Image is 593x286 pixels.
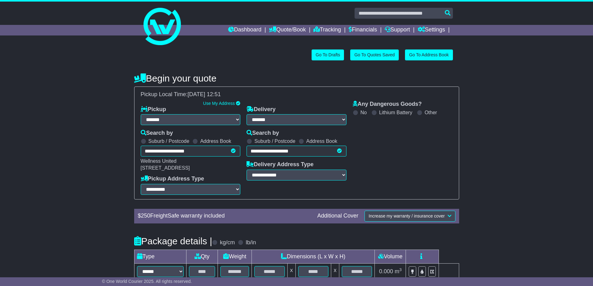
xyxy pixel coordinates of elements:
[254,138,295,144] label: Suburb / Postcode
[365,211,455,222] button: Increase my warranty / insurance cover
[141,176,204,182] label: Pickup Address Type
[385,25,410,35] a: Support
[379,110,412,115] label: Lithium Battery
[141,106,166,113] label: Pickup
[134,73,459,83] h4: Begin your quote
[134,236,212,246] h4: Package details |
[306,138,337,144] label: Address Book
[247,106,275,113] label: Delivery
[134,250,186,263] td: Type
[141,130,173,137] label: Search by
[349,25,377,35] a: Financials
[313,25,341,35] a: Tracking
[369,213,445,218] span: Increase my warranty / insurance cover
[312,49,344,60] a: Go To Drafts
[135,213,314,219] div: $ FreightSafe warranty included
[331,263,339,279] td: x
[287,263,295,279] td: x
[246,239,256,246] label: lb/in
[350,49,399,60] a: Go To Quotes Saved
[203,101,235,106] a: Use My Address
[141,158,176,164] span: Wellness United
[138,91,456,98] div: Pickup Local Time:
[399,267,402,272] sup: 3
[247,130,279,137] label: Search by
[141,165,190,171] span: [STREET_ADDRESS]
[395,268,402,274] span: m
[188,91,221,97] span: [DATE] 12:51
[141,213,150,219] span: 250
[148,138,190,144] label: Suburb / Postcode
[360,110,367,115] label: No
[200,138,231,144] label: Address Book
[314,213,361,219] div: Additional Cover
[218,250,252,263] td: Weight
[418,25,445,35] a: Settings
[375,250,406,263] td: Volume
[425,110,437,115] label: Other
[252,250,375,263] td: Dimensions (L x W x H)
[220,239,235,246] label: kg/cm
[228,25,261,35] a: Dashboard
[247,161,313,168] label: Delivery Address Type
[186,250,218,263] td: Qty
[353,101,422,108] label: Any Dangerous Goods?
[269,25,306,35] a: Quote/Book
[102,279,192,284] span: © One World Courier 2025. All rights reserved.
[379,268,393,274] span: 0.000
[405,49,453,60] a: Go To Address Book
